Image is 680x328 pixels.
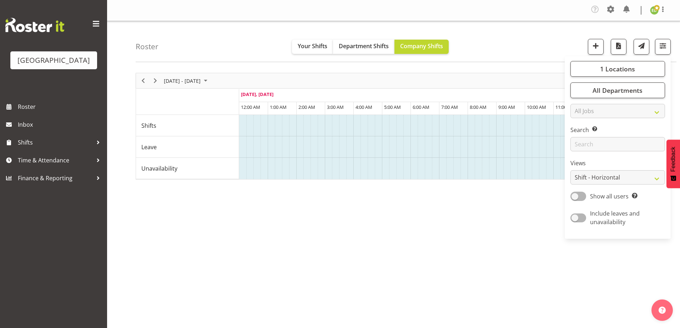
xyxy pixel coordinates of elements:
span: 5:00 AM [384,104,401,110]
span: Show all users [590,192,629,200]
span: Shifts [141,121,156,130]
div: Next [149,73,161,88]
img: help-xxl-2.png [659,307,666,314]
label: Views [570,159,665,167]
span: Time & Attendance [18,155,93,166]
label: Search [570,126,665,134]
button: Previous [138,76,148,85]
span: All Departments [593,86,643,95]
button: Filter Shifts [655,39,671,55]
span: Feedback [670,147,676,172]
button: Add a new shift [588,39,604,55]
span: [DATE] - [DATE] [163,76,201,85]
span: Leave [141,143,157,151]
span: Roster [18,101,104,112]
span: 9:00 AM [498,104,515,110]
span: 4:00 AM [356,104,372,110]
button: Send a list of all shifts for the selected filtered period to all rostered employees. [634,39,649,55]
td: Shifts resource [136,115,239,136]
input: Search [570,137,665,151]
span: Inbox [18,119,104,130]
span: 2:00 AM [298,104,315,110]
span: 11:00 AM [555,104,575,110]
img: emma-dowman11789.jpg [650,6,659,15]
span: 12:00 AM [241,104,260,110]
td: Unavailability resource [136,158,239,179]
span: Company Shifts [400,42,443,50]
span: Department Shifts [339,42,389,50]
div: Timeline Week of September 8, 2025 [136,73,651,180]
span: 3:00 AM [327,104,344,110]
span: [DATE], [DATE] [241,91,273,97]
button: Your Shifts [292,40,333,54]
button: Next [151,76,160,85]
span: Your Shifts [298,42,327,50]
button: All Departments [570,82,665,98]
button: 1 Locations [570,61,665,77]
button: Company Shifts [394,40,449,54]
button: September 08 - 14, 2025 [163,76,211,85]
span: 7:00 AM [441,104,458,110]
span: 8:00 AM [470,104,487,110]
span: 6:00 AM [413,104,429,110]
span: Include leaves and unavailability [590,210,640,226]
span: Finance & Reporting [18,173,93,183]
span: Shifts [18,137,93,148]
img: Rosterit website logo [5,18,64,32]
button: Download a PDF of the roster according to the set date range. [611,39,626,55]
button: Department Shifts [333,40,394,54]
span: 1 Locations [600,65,635,73]
td: Leave resource [136,136,239,158]
span: 1:00 AM [270,104,287,110]
span: Unavailability [141,164,177,173]
div: Previous [137,73,149,88]
button: Feedback - Show survey [666,140,680,188]
span: 10:00 AM [527,104,546,110]
h4: Roster [136,42,158,51]
div: [GEOGRAPHIC_DATA] [17,55,90,66]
